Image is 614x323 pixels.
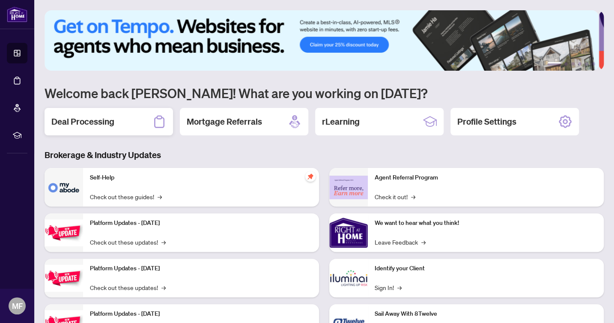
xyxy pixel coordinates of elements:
[90,173,312,182] p: Self-Help
[375,309,597,319] p: Sail Away With 8Twelve
[90,309,312,319] p: Platform Updates - [DATE]
[375,218,597,228] p: We want to hear what you think!
[45,265,83,292] img: Platform Updates - July 8, 2025
[375,192,415,201] a: Check it out!→
[580,293,605,319] button: Open asap
[375,173,597,182] p: Agent Referral Program
[397,283,402,292] span: →
[45,168,83,206] img: Self-Help
[45,85,604,101] h1: Welcome back [PERSON_NAME]! What are you working on [DATE]?
[421,237,426,247] span: →
[161,237,166,247] span: →
[592,62,595,66] button: 6
[90,237,166,247] a: Check out these updates!→
[329,259,368,297] img: Identify your Client
[329,176,368,199] img: Agent Referral Program
[12,300,23,312] span: MF
[547,62,561,66] button: 1
[161,283,166,292] span: →
[571,62,575,66] button: 3
[187,116,262,128] h2: Mortgage Referrals
[375,283,402,292] a: Sign In!→
[7,6,27,22] img: logo
[578,62,581,66] button: 4
[45,10,599,71] img: Slide 0
[329,213,368,252] img: We want to hear what you think!
[158,192,162,201] span: →
[305,171,316,182] span: pushpin
[90,283,166,292] a: Check out these updates!→
[45,219,83,246] img: Platform Updates - July 21, 2025
[90,264,312,273] p: Platform Updates - [DATE]
[90,218,312,228] p: Platform Updates - [DATE]
[457,116,516,128] h2: Profile Settings
[45,149,604,161] h3: Brokerage & Industry Updates
[90,192,162,201] a: Check out these guides!→
[564,62,568,66] button: 2
[411,192,415,201] span: →
[375,264,597,273] p: Identify your Client
[585,62,588,66] button: 5
[375,237,426,247] a: Leave Feedback→
[51,116,114,128] h2: Deal Processing
[322,116,360,128] h2: rLearning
